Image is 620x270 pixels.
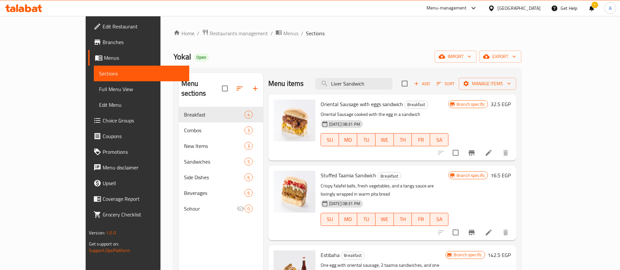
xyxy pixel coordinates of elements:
button: delete [498,145,513,161]
button: MO [339,133,357,146]
p: Crispy falafel balls, fresh vegetables, and a tangy sauce are lovingly wrapped in warm pita bread [321,182,448,198]
span: 3 [245,143,252,149]
span: Oriental Sausage with eggs sandwich [321,99,403,109]
div: Sandwiches5 [179,154,263,169]
button: WE [376,213,394,226]
a: Support.OpsPlatform [89,246,130,255]
span: TU [360,214,373,224]
span: export [484,53,516,61]
span: Breakfast [405,101,428,108]
div: Sohour0 [179,201,263,216]
a: Branches [88,34,189,50]
span: 6 [245,190,252,196]
a: Upsell [88,175,189,191]
div: Breakfast [341,252,365,260]
a: Grocery Checklist [88,207,189,222]
span: Stuffed Taamia Sandwich [321,170,376,180]
span: 6 [245,174,252,181]
span: TH [396,214,410,224]
button: TU [357,213,376,226]
div: Breakfast [377,172,401,180]
li: / [301,29,303,37]
a: Coverage Report [88,191,189,207]
span: WE [378,214,391,224]
span: [DATE] 08:31 PM [327,121,363,127]
span: Branch specific [454,101,488,107]
span: Combos [184,126,244,134]
span: Breakfast [378,172,401,180]
span: Sections [306,29,325,37]
span: Breakfast [184,111,244,119]
h2: Menu sections [181,79,222,98]
a: Sections [94,66,189,81]
span: Branch specific [451,252,485,258]
input: search [315,78,393,89]
span: Coupons [103,132,184,140]
h2: Menu items [268,79,304,88]
button: SA [430,133,448,146]
button: TU [357,133,376,146]
div: Breakfast4 [179,107,263,122]
span: Sort [437,80,455,87]
button: FR [412,213,430,226]
span: Add item [411,79,432,89]
a: Menu disclaimer [88,160,189,175]
a: Edit Menu [94,97,189,113]
span: WE [378,135,391,145]
div: items [244,173,253,181]
a: Edit Restaurant [88,19,189,34]
a: Menus [276,29,298,38]
span: Select to update [449,146,462,160]
span: Sort items [432,79,459,89]
img: Stuffed Taamia Sandwich [274,171,315,213]
div: [GEOGRAPHIC_DATA] [497,5,541,12]
span: 5 [245,159,252,165]
button: export [479,51,521,63]
span: Beverages [184,189,244,197]
li: / [271,29,273,37]
span: Branches [103,38,184,46]
li: / [197,29,199,37]
a: Edit menu item [485,229,493,236]
button: Branch-specific-item [464,145,479,161]
span: A [609,5,612,12]
button: Sort [435,79,456,89]
button: MO [339,213,357,226]
button: Branch-specific-item [464,225,479,240]
span: SA [433,135,446,145]
a: Menus [88,50,189,66]
span: Menu disclaimer [103,164,184,171]
span: SU [324,214,337,224]
span: Branch specific [454,172,488,179]
div: Combos3 [179,122,263,138]
span: Sohour [184,205,237,213]
span: Select to update [449,226,462,239]
button: delete [498,225,513,240]
div: Menu-management [427,4,467,12]
span: MO [342,135,355,145]
span: Side Dishes [184,173,244,181]
button: SU [321,213,339,226]
span: Breakfast [341,252,364,259]
span: SU [324,135,337,145]
nav: breadcrumb [174,29,522,38]
span: Estibaha [321,250,340,260]
button: FR [412,133,430,146]
div: items [244,142,253,150]
button: SA [430,213,448,226]
span: Yokal [174,49,191,64]
button: Add [411,79,432,89]
span: TH [396,135,410,145]
span: Manage items [464,80,511,88]
a: Promotions [88,144,189,160]
a: Restaurants management [202,29,268,38]
span: Version: [89,229,105,237]
span: import [440,53,471,61]
a: Full Menu View [94,81,189,97]
span: Coverage Report [103,195,184,203]
nav: Menu sections [179,104,263,219]
button: TH [394,133,412,146]
span: Select all sections [218,82,232,95]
